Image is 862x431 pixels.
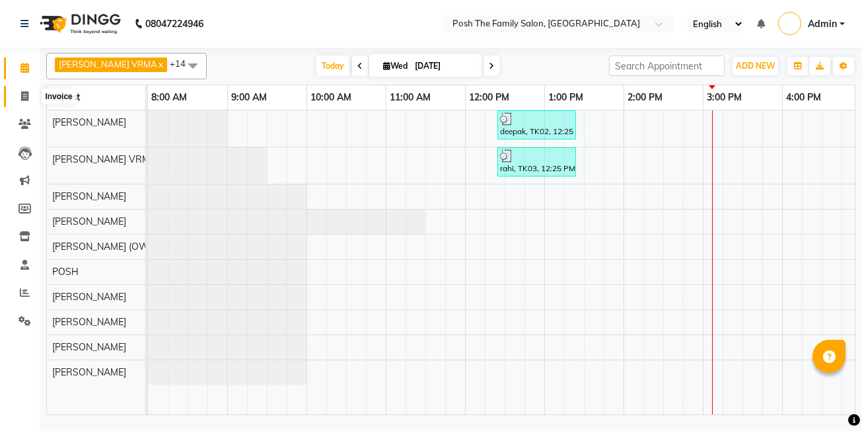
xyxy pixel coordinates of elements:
[499,112,575,137] div: deepak, TK02, 12:25 PM-01:25 PM, Master Stylist (M), [PERSON_NAME] | Shave (M)
[59,59,157,69] span: [PERSON_NAME] VRMA
[316,56,349,76] span: Today
[466,88,513,107] a: 12:00 PM
[307,88,355,107] a: 10:00 AM
[52,266,79,278] span: POSH
[52,291,126,303] span: [PERSON_NAME]
[145,5,203,42] b: 08047224946
[52,116,126,128] span: [PERSON_NAME]
[609,56,725,76] input: Search Appointment
[703,88,745,107] a: 3:00 PM
[52,241,170,253] span: [PERSON_NAME] (OWNER)
[52,153,157,165] span: [PERSON_NAME] VRMA
[52,366,126,378] span: [PERSON_NAME]
[386,88,434,107] a: 11:00 AM
[624,88,666,107] a: 2:00 PM
[42,89,75,104] div: Invoice
[170,58,196,69] span: +14
[783,88,824,107] a: 4:00 PM
[228,88,270,107] a: 9:00 AM
[52,341,126,353] span: [PERSON_NAME]
[380,61,411,71] span: Wed
[733,57,778,75] button: ADD NEW
[499,149,575,175] div: rahi, TK03, 12:25 PM-01:25 PM, Nails Extension Remover
[736,61,775,71] span: ADD NEW
[157,59,163,69] a: x
[52,190,126,202] span: [PERSON_NAME]
[34,5,124,42] img: logo
[52,215,126,227] span: [PERSON_NAME]
[778,12,801,35] img: Admin
[52,316,126,328] span: [PERSON_NAME]
[148,88,190,107] a: 8:00 AM
[411,56,477,76] input: 2025-09-03
[545,88,587,107] a: 1:00 PM
[808,17,837,31] span: Admin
